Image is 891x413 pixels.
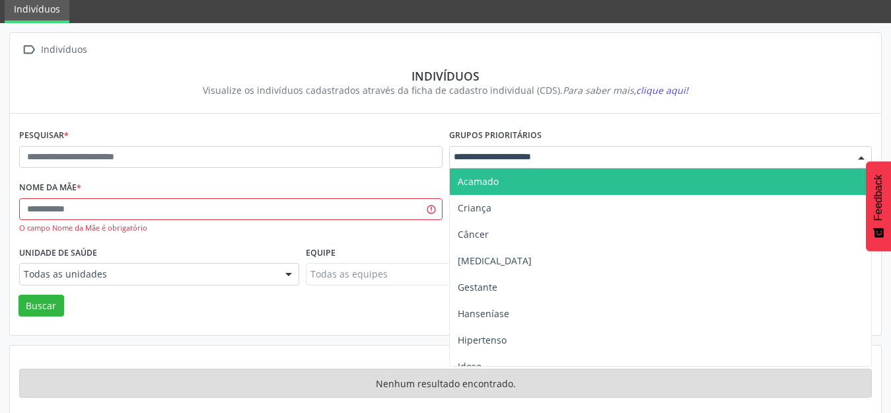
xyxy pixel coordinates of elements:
[458,281,497,293] span: Gestante
[306,243,336,263] label: Equipe
[24,268,272,281] span: Todas as unidades
[458,307,509,320] span: Hanseníase
[449,126,542,146] label: Grupos prioritários
[458,202,491,214] span: Criança
[636,84,688,96] span: clique aqui!
[38,40,89,59] div: Indivíduos
[19,369,872,398] div: Nenhum resultado encontrado.
[458,228,489,241] span: Câncer
[458,175,499,188] span: Acamado
[28,69,863,83] div: Indivíduos
[19,40,89,59] a:  Indivíduos
[19,126,69,146] label: Pesquisar
[19,243,97,263] label: Unidade de saúde
[563,84,688,96] i: Para saber mais,
[458,254,532,267] span: [MEDICAL_DATA]
[866,161,891,251] button: Feedback - Mostrar pesquisa
[28,83,863,97] div: Visualize os indivíduos cadastrados através da ficha de cadastro individual (CDS).
[19,223,443,234] div: O campo Nome da Mãe é obrigatório
[18,295,64,317] button: Buscar
[873,174,884,221] span: Feedback
[19,40,38,59] i: 
[458,334,507,346] span: Hipertenso
[19,178,81,198] label: Nome da mãe
[458,360,481,373] span: Idoso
